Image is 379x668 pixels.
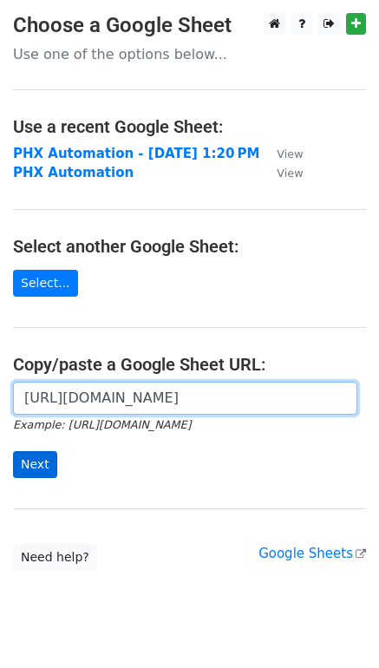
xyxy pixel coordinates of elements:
h4: Copy/paste a Google Sheet URL: [13,354,366,375]
a: View [259,146,303,161]
small: View [277,167,303,180]
a: Need help? [13,544,97,571]
h3: Choose a Google Sheet [13,13,366,38]
h4: Use a recent Google Sheet: [13,116,366,137]
input: Next [13,451,57,478]
a: View [259,165,303,180]
input: Paste your Google Sheet URL here [13,382,357,415]
a: Select... [13,270,78,297]
p: Use one of the options below... [13,45,366,63]
a: PHX Automation - [DATE] 1:20 PM [13,146,259,161]
h4: Select another Google Sheet: [13,236,366,257]
small: View [277,147,303,160]
small: Example: [URL][DOMAIN_NAME] [13,418,191,431]
a: Google Sheets [258,546,366,561]
a: PHX Automation [13,165,134,180]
